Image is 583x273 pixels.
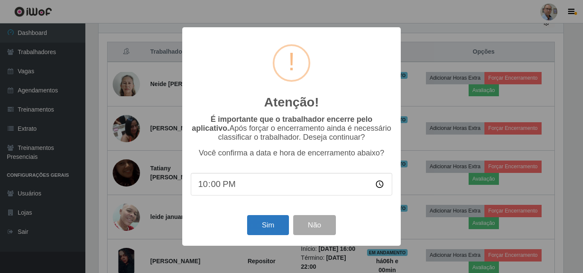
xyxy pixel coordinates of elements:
[264,95,319,110] h2: Atenção!
[293,215,335,235] button: Não
[191,115,392,142] p: Após forçar o encerramento ainda é necessário classificar o trabalhador. Deseja continuar?
[192,115,372,132] b: É importante que o trabalhador encerre pelo aplicativo.
[247,215,289,235] button: Sim
[191,149,392,158] p: Você confirma a data e hora de encerramento abaixo?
